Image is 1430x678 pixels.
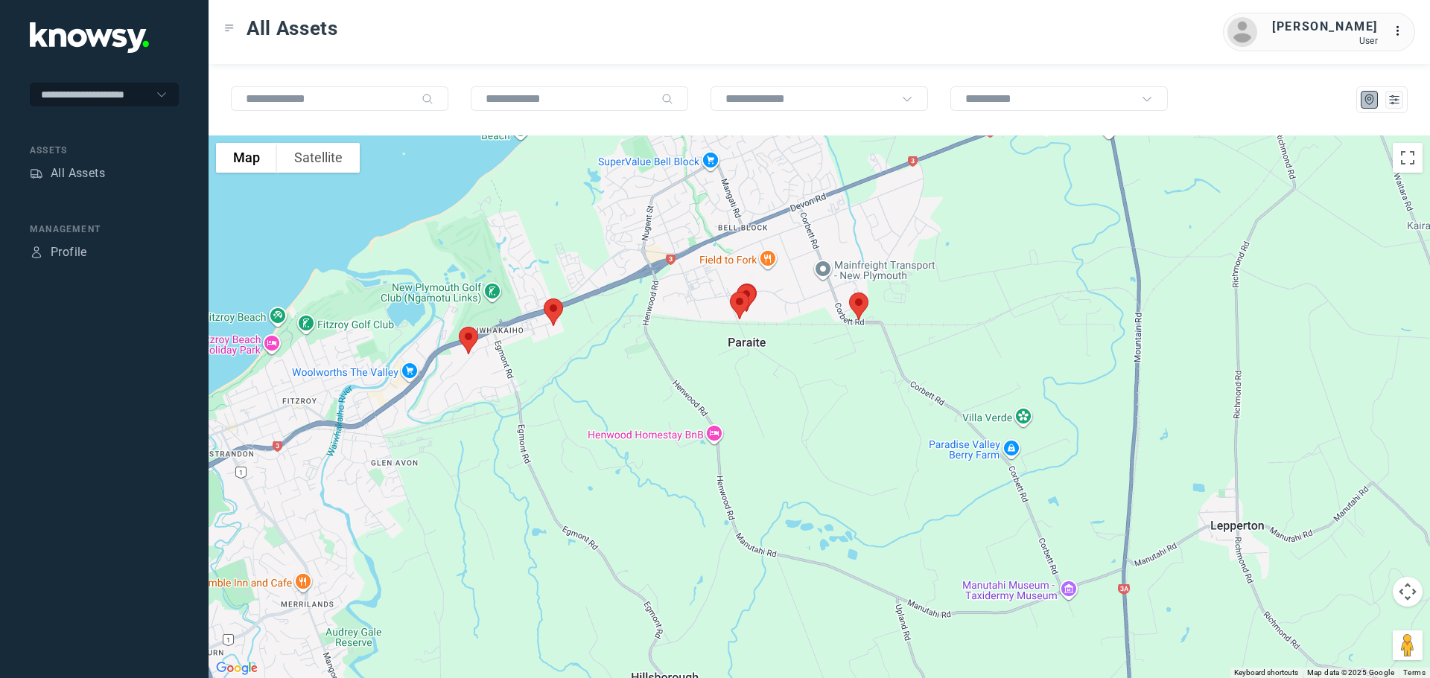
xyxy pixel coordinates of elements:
[212,659,261,678] img: Google
[422,93,433,105] div: Search
[216,143,277,173] button: Show street map
[1393,630,1423,660] button: Drag Pegman onto the map to open Street View
[51,164,105,182] div: All Assets
[1227,17,1257,47] img: avatar.png
[1393,22,1411,42] div: :
[1393,143,1423,173] button: Toggle fullscreen view
[1272,18,1378,36] div: [PERSON_NAME]
[30,243,87,261] a: ProfileProfile
[30,246,43,259] div: Profile
[1394,25,1408,36] tspan: ...
[1307,668,1394,677] span: Map data ©2025 Google
[247,15,338,42] span: All Assets
[1272,36,1378,46] div: User
[212,659,261,678] a: Open this area in Google Maps (opens a new window)
[30,223,179,236] div: Management
[30,144,179,157] div: Assets
[30,164,105,182] a: AssetsAll Assets
[1363,93,1376,106] div: Map
[224,23,235,33] div: Toggle Menu
[277,143,360,173] button: Show satellite imagery
[51,243,87,261] div: Profile
[1393,22,1411,40] div: :
[1388,93,1401,106] div: List
[661,93,673,105] div: Search
[1234,668,1298,678] button: Keyboard shortcuts
[1403,668,1426,677] a: Terms
[30,167,43,180] div: Assets
[30,22,149,53] img: Application Logo
[1393,577,1423,607] button: Map camera controls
